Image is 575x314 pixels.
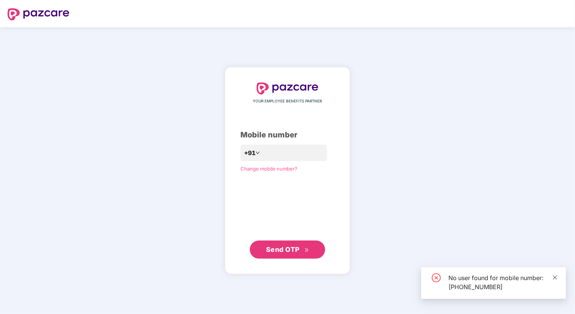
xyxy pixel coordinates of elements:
span: double-right [304,248,309,253]
span: down [255,151,260,155]
span: close-circle [432,273,441,282]
div: No user found for mobile number: [PHONE_NUMBER] [448,273,557,291]
img: logo [8,8,69,20]
span: close [552,275,558,280]
span: YOUR EMPLOYEE BENEFITS PARTNER [253,98,322,104]
div: Mobile number [240,129,335,141]
img: logo [257,82,318,95]
span: Send OTP [266,245,300,253]
a: Change mobile number? [240,166,297,172]
button: Send OTPdouble-right [250,241,325,259]
span: +91 [244,148,255,158]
